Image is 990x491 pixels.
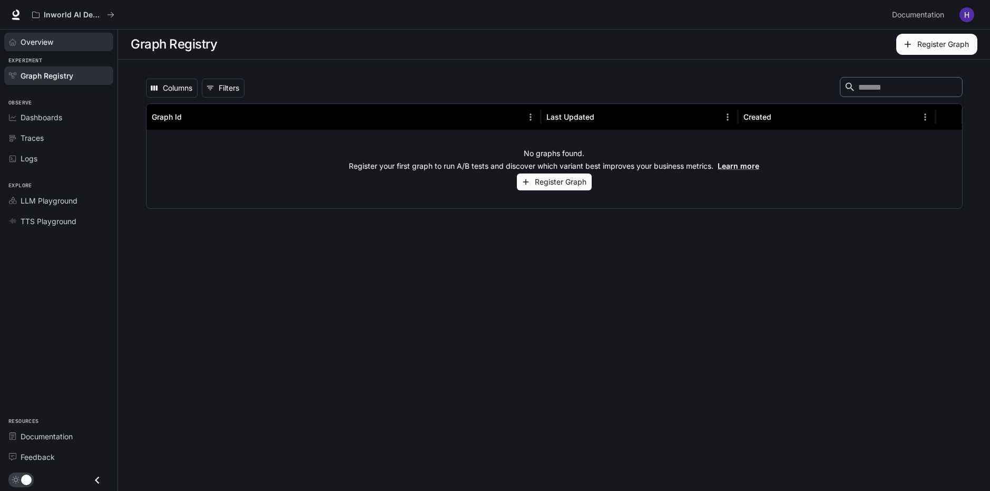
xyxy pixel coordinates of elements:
[4,149,113,168] a: Logs
[21,112,62,123] span: Dashboards
[840,77,963,99] div: Search
[743,112,771,121] div: Created
[21,216,76,227] span: TTS Playground
[21,70,73,81] span: Graph Registry
[4,33,113,51] a: Overview
[21,153,37,164] span: Logs
[202,79,244,98] button: Show filters
[4,448,113,466] a: Feedback
[21,132,44,143] span: Traces
[21,451,55,463] span: Feedback
[720,109,736,125] button: Menu
[4,66,113,85] a: Graph Registry
[183,109,199,125] button: Sort
[27,4,119,25] button: All workspaces
[349,161,759,171] p: Register your first graph to run A/B tests and discover which variant best improves your business...
[959,7,974,22] img: User avatar
[523,109,538,125] button: Menu
[44,11,103,20] p: Inworld AI Demos
[956,4,977,25] button: User avatar
[896,34,977,55] button: Register Graph
[21,474,32,485] span: Dark mode toggle
[21,36,53,47] span: Overview
[892,8,944,22] span: Documentation
[131,34,217,55] h1: Graph Registry
[718,161,759,170] a: Learn more
[146,79,198,98] button: Select columns
[4,129,113,147] a: Traces
[4,212,113,230] a: TTS Playground
[4,191,113,210] a: LLM Playground
[546,112,594,121] div: Last Updated
[524,148,584,159] p: No graphs found.
[85,469,109,491] button: Close drawer
[517,174,592,191] button: Register Graph
[152,112,182,121] div: Graph Id
[21,195,77,206] span: LLM Playground
[4,108,113,127] a: Dashboards
[888,4,952,25] a: Documentation
[772,109,788,125] button: Sort
[917,109,933,125] button: Menu
[4,427,113,446] a: Documentation
[595,109,611,125] button: Sort
[21,431,73,442] span: Documentation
